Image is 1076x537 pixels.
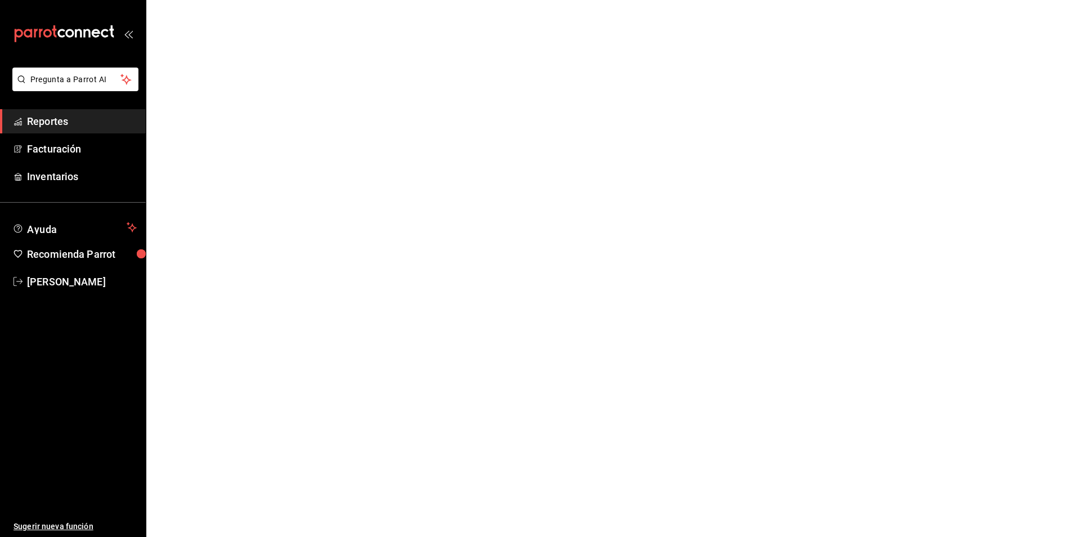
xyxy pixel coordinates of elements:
[8,82,138,93] a: Pregunta a Parrot AI
[27,274,137,289] span: [PERSON_NAME]
[27,247,137,262] span: Recomienda Parrot
[14,521,137,532] span: Sugerir nueva función
[27,221,122,234] span: Ayuda
[27,169,137,184] span: Inventarios
[30,74,121,86] span: Pregunta a Parrot AI
[124,29,133,38] button: open_drawer_menu
[27,141,137,156] span: Facturación
[12,68,138,91] button: Pregunta a Parrot AI
[27,114,137,129] span: Reportes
